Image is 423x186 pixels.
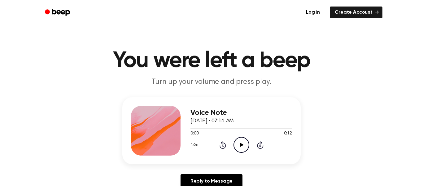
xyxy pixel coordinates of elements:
p: Turn up your volume and press play. [93,77,330,87]
h1: You were left a beep [53,50,370,72]
a: Create Account [330,7,382,18]
span: 0:00 [190,130,198,137]
span: [DATE] · 07:16 AM [190,118,234,124]
span: 0:12 [284,130,292,137]
a: Log in [300,5,326,20]
button: 1.0x [190,140,200,150]
h3: Voice Note [190,109,292,117]
a: Beep [41,7,76,19]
